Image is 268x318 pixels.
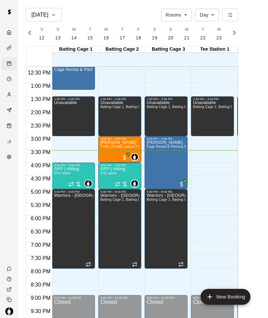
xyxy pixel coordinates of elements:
[169,26,172,33] span: S
[52,96,95,136] div: 1:30 PM – 3:00 PM: Unavailable
[147,296,186,299] div: 9:00 PM – 11:59 PM
[29,308,52,314] span: 9:30 PM
[89,26,92,33] span: T
[29,282,52,288] span: 8:30 PM
[1,274,18,284] a: Visit help center
[153,26,156,33] span: S
[29,83,52,89] span: 1:00 PM
[5,307,13,315] img: Travis Hamilton
[131,180,139,187] div: Travis Hamilton
[98,96,141,136] div: 1:30 PM – 3:00 PM: Unavailable
[130,25,147,43] button: F18
[114,25,131,43] button: T17
[98,25,114,43] button: W16
[145,189,188,269] div: 5:00 PM – 8:00 PM: Warriors - 2 Lane Reservation
[145,136,188,189] div: 3:00 PM – 5:00 PM: Orion Gavin
[29,123,52,129] span: 2:30 PM
[87,34,93,41] p: 15
[29,295,52,301] span: 9:00 PM
[100,164,139,167] div: 4:00 PM – 5:00 PM
[145,96,188,136] div: 1:30 PM – 3:00 PM: Unavailable
[52,63,95,90] div: 12:15 PM – 1:15 PM: Cage Rental & Pitching Machine
[98,136,141,163] div: 3:00 PM – 4:00 PM: Harris Crye
[163,25,179,43] button: S20
[192,46,238,53] div: Tee Station 1
[120,34,125,41] p: 17
[29,202,52,208] span: 5:30 PM
[29,269,52,274] span: 8:00 PM
[29,149,52,155] span: 3:30 PM
[100,137,139,140] div: 3:00 PM – 4:00 PM
[50,25,66,43] button: S13
[147,25,163,43] button: S19
[66,25,82,43] button: M14
[216,34,222,41] p: 23
[104,26,108,33] span: W
[34,25,50,43] button: S12
[184,34,190,41] p: 21
[82,25,98,43] button: T15
[54,190,93,193] div: 5:00 PM – 8:00 PM
[100,190,139,193] div: 5:00 PM – 8:00 PM
[29,216,52,221] span: 6:00 PM
[104,34,109,41] p: 16
[178,262,184,267] span: Recurring event
[52,189,95,269] div: 5:00 PM – 8:00 PM: Warriors - 2 Lane Reservation
[29,176,52,182] span: 4:30 PM
[29,189,52,195] span: 5:00 PM
[147,198,221,201] span: Batting Cage 1, Batting Cage 2, Batting Cage 3
[99,46,145,53] div: Batting Cage 2
[100,198,175,201] span: Batting Cage 1, Batting Cage 2, Batting Cage 3
[29,255,52,261] span: 7:30 PM
[147,145,198,148] span: Cage Rental & Pitching Machine
[133,153,139,161] span: Travis Hamilton
[29,96,52,102] span: 1:30 PM
[54,296,93,299] div: 9:00 PM – 11:59 PM
[191,96,234,136] div: 1:30 PM – 3:00 PM: Unavailable
[152,34,157,41] p: 19
[55,34,61,41] p: 13
[131,180,138,187] img: Travis Hamilton
[217,26,221,33] span: W
[147,137,186,140] div: 3:00 PM – 5:00 PM
[39,34,45,41] p: 12
[84,180,92,187] div: Travis Hamilton
[26,8,62,22] button: [DATE]
[71,34,77,41] p: 14
[147,190,186,193] div: 5:00 PM – 8:00 PM
[195,25,211,43] button: T22
[68,182,74,187] span: Recurring event
[72,26,76,33] span: M
[29,242,52,248] span: 7:00 PM
[131,154,138,160] img: Travis Hamilton
[31,10,48,20] h6: [DATE]
[1,264,18,274] a: Contact Us
[115,182,120,187] span: Recurring event
[132,262,137,267] span: Recurring event
[54,164,93,167] div: 4:00 PM – 5:00 PM
[161,9,192,21] div: Rooms
[211,25,227,43] button: W23
[29,136,52,142] span: 3:00 PM
[145,46,192,53] div: Batting Cage 3
[100,296,139,299] div: 9:00 PM – 11:59 PM
[86,262,91,267] span: Recurring event
[1,284,18,294] a: View public page
[40,26,43,33] span: S
[85,180,92,187] img: Travis Hamilton
[29,229,52,235] span: 6:30 PM
[87,180,92,187] span: Travis Hamilton
[131,153,139,161] div: Travis Hamilton
[57,26,59,33] span: S
[52,163,95,189] div: 4:00 PM – 5:00 PM: GFP | Hitting
[26,70,52,76] span: 12:30 PM
[179,25,195,43] button: M21
[121,26,124,33] span: T
[100,171,116,175] span: 3/12 spots filled
[193,97,232,101] div: 1:30 PM – 3:00 PM
[98,189,141,269] div: 5:00 PM – 8:00 PM: Warriors - 2 Lane Reservation
[1,294,18,305] div: Copy public page link
[195,9,219,21] div: Day
[3,5,16,19] img: Swift logo
[98,163,141,189] div: 4:00 PM – 5:00 PM: GFP | Hitting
